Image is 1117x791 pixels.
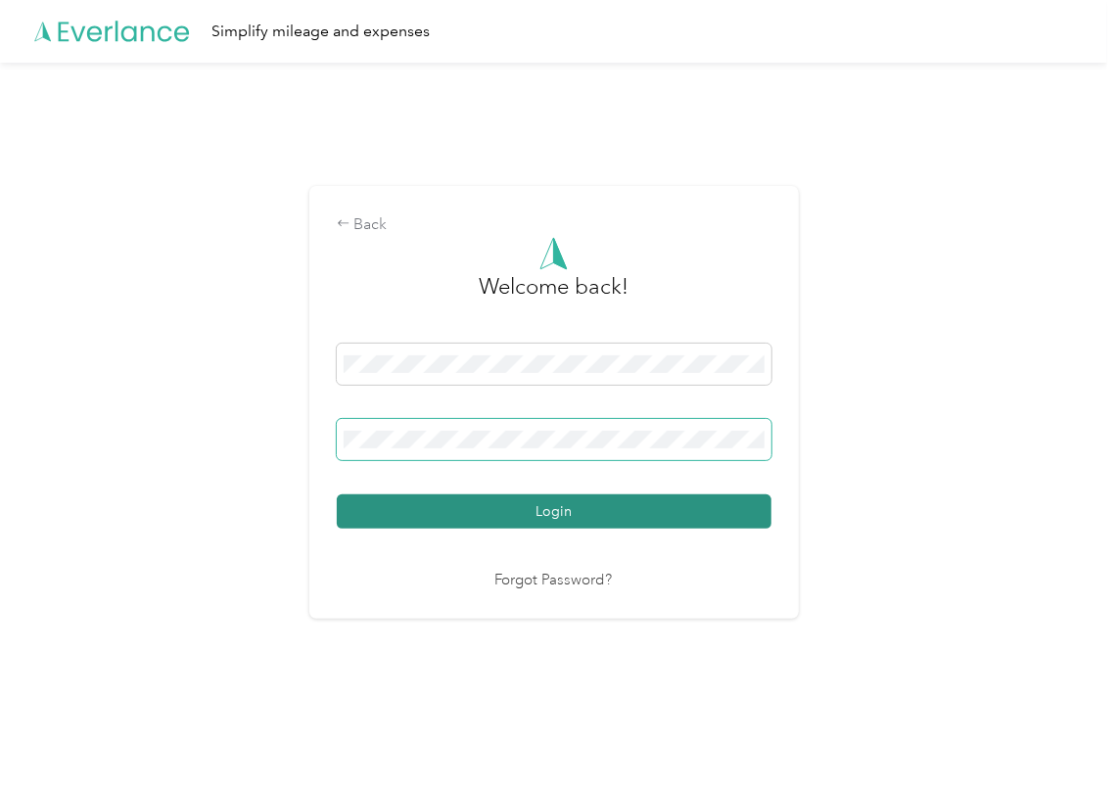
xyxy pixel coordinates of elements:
[1007,681,1117,791] iframe: Everlance-gr Chat Button Frame
[495,570,613,592] a: Forgot Password?
[211,20,430,44] div: Simplify mileage and expenses
[337,494,771,529] button: Login
[479,270,628,323] h3: greeting
[337,213,771,237] div: Back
